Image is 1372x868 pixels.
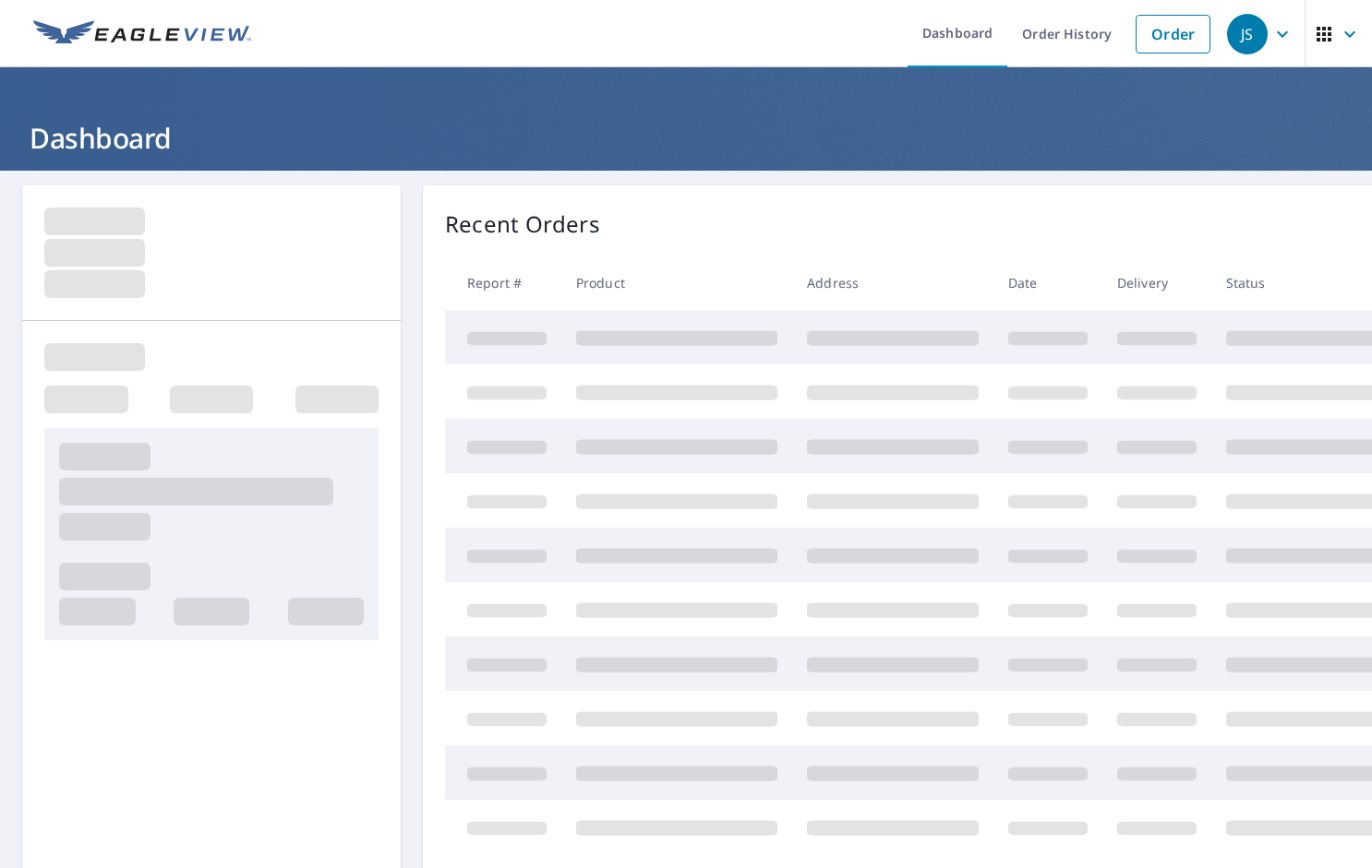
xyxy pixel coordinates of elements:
div: JS [1227,14,1268,54]
img: EV Logo [33,20,251,48]
th: Report # [445,256,561,310]
th: Delivery [1102,256,1211,310]
a: Order [1136,15,1210,54]
th: Date [993,256,1102,310]
h1: Dashboard [22,119,1350,157]
p: Recent Orders [445,208,600,241]
th: Address [792,256,993,310]
th: Product [561,256,792,310]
